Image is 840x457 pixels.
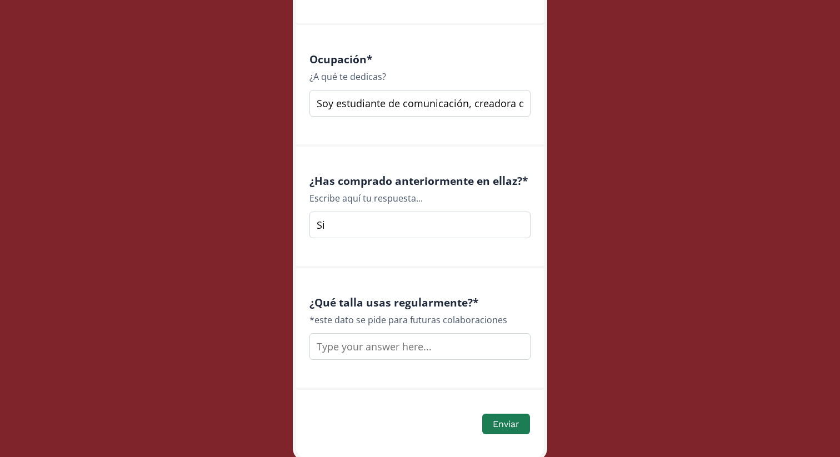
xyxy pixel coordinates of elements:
[309,192,531,205] div: Escribe aquí tu respuesta...
[309,90,531,117] input: Type your answer here...
[482,414,530,434] button: Enviar
[309,70,531,83] div: ¿A qué te dedicas?
[309,174,531,187] h4: ¿Has comprado anteriormente en ellaz? *
[309,333,531,360] input: Type your answer here...
[309,296,531,309] h4: ¿Qué talla usas regularmente? *
[309,53,531,66] h4: Ocupación *
[309,212,531,238] input: Type your answer here...
[309,313,531,327] div: *este dato se pide para futuras colaboraciones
